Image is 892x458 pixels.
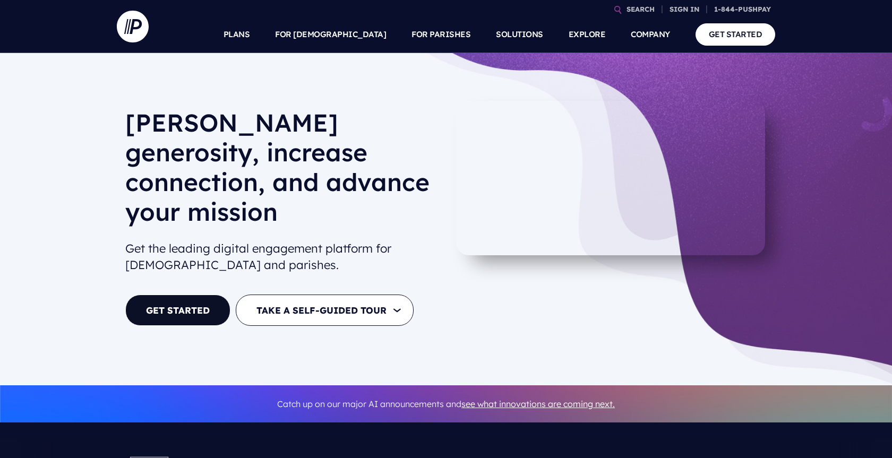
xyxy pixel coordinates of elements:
[461,399,615,409] a: see what innovations are coming next.
[125,295,230,326] a: GET STARTED
[411,16,470,53] a: FOR PARISHES
[569,16,606,53] a: EXPLORE
[125,108,438,235] h1: [PERSON_NAME] generosity, increase connection, and advance your mission
[236,295,414,326] button: TAKE A SELF-GUIDED TOUR
[631,16,670,53] a: COMPANY
[275,16,386,53] a: FOR [DEMOGRAPHIC_DATA]
[496,16,543,53] a: SOLUTIONS
[125,236,438,278] h2: Get the leading digital engagement platform for [DEMOGRAPHIC_DATA] and parishes.
[696,23,776,45] a: GET STARTED
[224,16,250,53] a: PLANS
[125,392,767,416] p: Catch up on our major AI announcements and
